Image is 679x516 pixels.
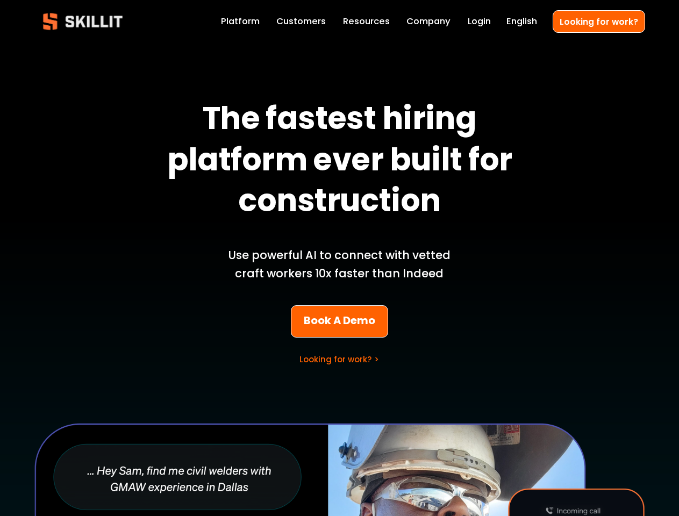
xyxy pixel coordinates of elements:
[343,14,390,29] a: folder dropdown
[406,14,451,29] a: Company
[299,354,379,365] a: Looking for work? >
[468,14,491,29] a: Login
[553,10,645,32] a: Looking for work?
[276,14,326,29] a: Customers
[506,14,537,29] div: language picker
[221,14,260,29] a: Platform
[167,95,518,231] strong: The fastest hiring platform ever built for construction
[291,305,388,338] a: Book A Demo
[506,15,537,28] span: English
[214,246,465,283] p: Use powerful AI to connect with vetted craft workers 10x faster than Indeed
[34,5,132,38] img: Skillit
[343,15,390,28] span: Resources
